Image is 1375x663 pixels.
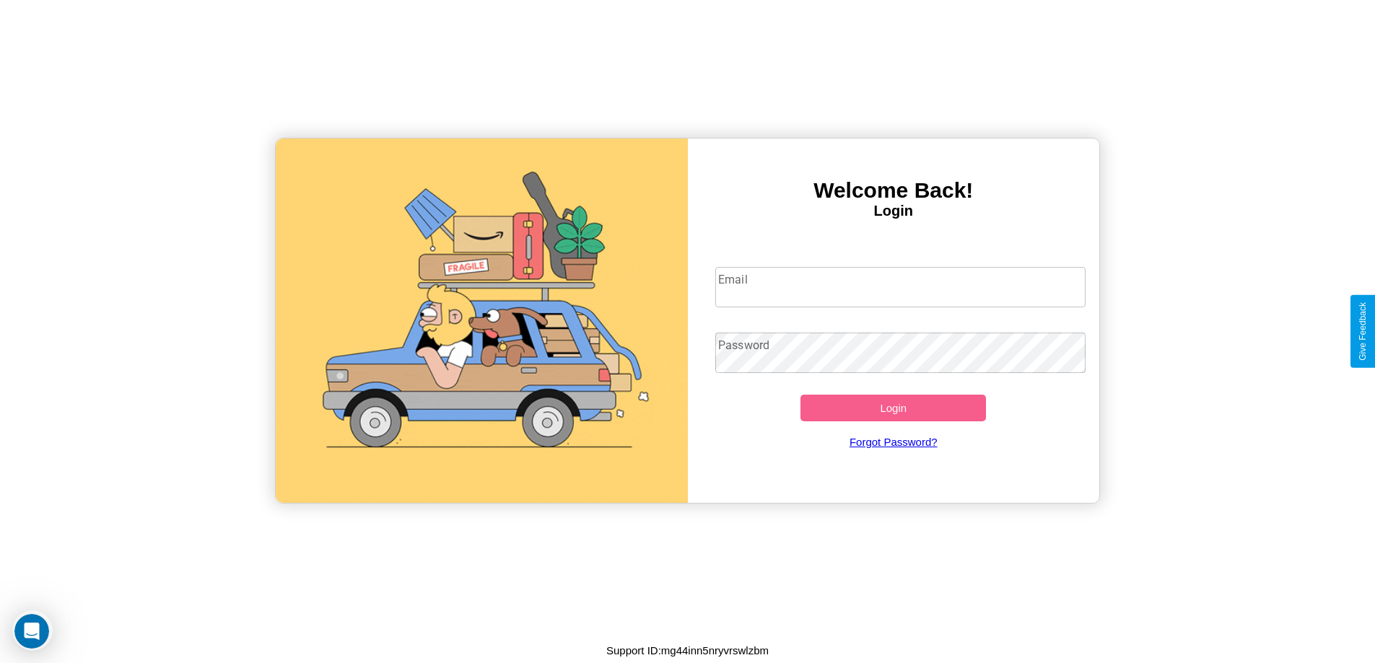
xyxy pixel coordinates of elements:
iframe: Intercom live chat [14,614,49,649]
div: Give Feedback [1358,302,1368,361]
h4: Login [688,203,1100,219]
h3: Welcome Back! [688,178,1100,203]
img: gif [276,139,688,503]
a: Forgot Password? [708,421,1078,462]
iframe: Intercom live chat discovery launcher [12,610,53,651]
p: Support ID: mg44inn5nryvrswlzbm [606,641,769,660]
button: Login [800,395,986,421]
